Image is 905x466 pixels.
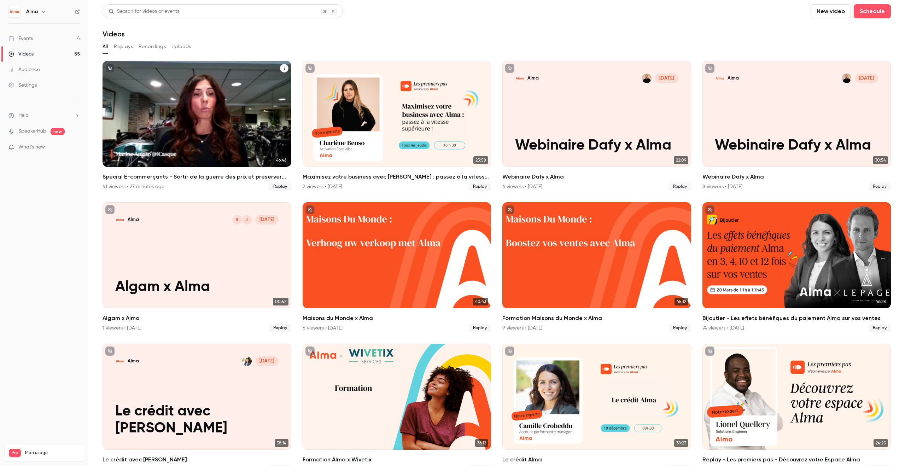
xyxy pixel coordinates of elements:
[469,182,491,191] span: Replay
[702,183,742,190] div: 8 viewers • [DATE]
[51,128,65,135] span: new
[669,182,691,191] span: Replay
[505,205,514,214] button: unpublished
[114,41,133,52] button: Replays
[105,205,115,214] button: unpublished
[103,61,291,191] li: Spécial E-commerçants - Sortir de la guerre des prix et préserver ses marges pendant Black Friday
[9,6,20,17] img: Alma
[9,449,21,457] span: Pro
[274,156,288,164] span: 46:46
[502,61,691,191] a: Webinaire Dafy x AlmaAlmaEric ROMER[DATE]Webinaire Dafy x Alma22:09Webinaire Dafy x Alma4 viewers...
[128,358,139,364] p: Alma
[25,450,80,456] span: Plan usage
[515,74,525,83] img: Webinaire Dafy x Alma
[874,298,888,305] span: 46:28
[674,439,688,447] span: 38:23
[505,346,514,356] button: unpublished
[115,215,125,225] img: Algam x Alma
[8,35,33,42] div: Events
[8,82,37,89] div: Settings
[255,356,278,366] span: [DATE]
[869,182,891,191] span: Replay
[103,173,291,181] h2: Spécial E-commerçants - Sortir de la guerre des prix et préserver ses marges pendant [DATE][DATE]
[702,314,891,322] h2: Bijoutier - Les effets bénéfiques du paiement Alma sur vos ventes
[728,75,739,81] p: Alma
[502,173,691,181] h2: Webinaire Dafy x Alma
[305,205,315,214] button: unpublished
[505,64,514,73] button: unpublished
[303,455,491,464] h2: Formation Alma x Wivetix
[715,74,724,83] img: Webinaire Dafy x Alma
[515,137,678,154] p: Webinaire Dafy x Alma
[109,8,179,15] div: Search for videos or events
[715,137,878,154] p: Webinaire Dafy x Alma
[674,156,688,164] span: 22:09
[273,298,288,305] span: 00:52
[502,202,691,332] a: 45:12Formation Maisons du Monde x Alma9 viewers • [DATE]Replay
[18,128,46,135] a: SpeakerHub
[105,64,115,73] button: unpublished
[103,202,291,332] li: Algam x Alma
[103,30,125,38] h1: Videos
[675,298,688,305] span: 45:12
[269,324,291,332] span: Replay
[242,356,252,366] img: Camille Crobeddu
[502,325,542,332] div: 9 viewers • [DATE]
[473,298,488,305] span: 40:43
[303,183,342,190] div: 2 viewers • [DATE]
[469,324,491,332] span: Replay
[702,61,891,191] a: Webinaire Dafy x AlmaAlmaEric ROMER[DATE]Webinaire Dafy x Alma30:54Webinaire Dafy x Alma8 viewers...
[702,455,891,464] h2: Replay - Les premiers pas - Découvrez votre Espace Alma
[705,205,714,214] button: unpublished
[702,202,891,332] li: Bijoutier - Les effets bénéfiques du paiement Alma sur vos ventes
[103,4,891,462] section: Videos
[8,51,34,58] div: Videos
[8,66,40,73] div: Audience
[103,183,164,190] div: 41 viewers • 27 minutes ago
[811,4,851,18] button: New video
[275,439,288,447] span: 38:14
[115,403,279,437] p: Le crédit avec [PERSON_NAME]
[855,74,878,83] span: [DATE]
[18,112,29,119] span: Help
[103,61,291,191] a: 46:46Spécial E-commerçants - Sortir de la guerre des prix et préserver ses marges pendant [DATE][...
[103,202,291,332] a: Algam x AlmaAlmaJB[DATE]Algam x Alma00:52Algam x Alma1 viewers • [DATE]Replay
[103,41,108,52] button: All
[702,202,891,332] a: 46:28Bijoutier - Les effets bénéfiques du paiement Alma sur vos ventes74 viewers • [DATE]Replay
[103,325,141,332] div: 1 viewers • [DATE]
[502,314,691,322] h2: Formation Maisons du Monde x Alma
[128,216,139,223] p: Alma
[475,439,488,447] span: 36:12
[303,314,491,322] h2: Maisons du Monde x Alma
[702,173,891,181] h2: Webinaire Dafy x Alma
[269,182,291,191] span: Replay
[8,112,80,119] li: help-dropdown-opener
[527,75,539,81] p: Alma
[702,325,744,332] div: 74 viewers • [DATE]
[655,74,678,83] span: [DATE]
[303,61,491,191] li: Maximisez votre business avec Alma : passez à la vitesse supérieure !
[26,8,38,15] h6: Alma
[303,61,491,191] a: 25:5825:58Maximisez votre business avec [PERSON_NAME] : passez à la vitesse supérieure !2 viewers...
[873,156,888,164] span: 30:54
[171,41,191,52] button: Uploads
[502,455,691,464] h2: Le crédit Alma
[642,74,652,83] img: Eric ROMER
[115,356,125,366] img: Le crédit avec Alma
[854,4,891,18] button: Schedule
[103,455,291,464] h2: Le crédit avec [PERSON_NAME]
[305,346,315,356] button: unpublished
[18,144,45,151] span: What's new
[473,156,488,164] span: 25:58
[869,324,891,332] span: Replay
[103,314,291,322] h2: Algam x Alma
[303,202,491,332] li: Maisons du Monde x Alma
[305,64,315,73] button: unpublished
[303,173,491,181] h2: Maximisez votre business avec [PERSON_NAME] : passez à la vitesse supérieure !
[702,61,891,191] li: Webinaire Dafy x Alma
[241,214,252,225] div: J
[874,439,888,447] span: 24:25
[255,215,278,225] span: [DATE]
[71,144,80,151] iframe: Noticeable Trigger
[303,202,491,332] a: 40:43Maisons du Monde x Alma6 viewers • [DATE]Replay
